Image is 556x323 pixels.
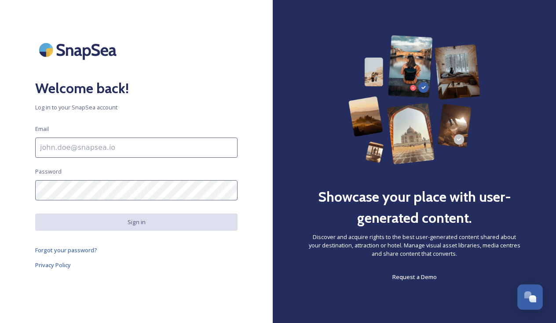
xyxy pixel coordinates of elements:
[517,284,543,310] button: Open Chat
[35,246,97,254] span: Forgot your password?
[392,273,437,281] span: Request a Demo
[348,35,480,164] img: 63b42ca75bacad526042e722_Group%20154-p-800.png
[35,245,238,255] a: Forgot your password?
[308,186,521,229] h2: Showcase your place with user-generated content.
[35,167,62,176] span: Password
[35,78,238,99] h2: Welcome back!
[392,272,437,282] a: Request a Demo
[35,260,238,270] a: Privacy Policy
[308,233,521,258] span: Discover and acquire rights to the best user-generated content shared about your destination, att...
[35,214,238,231] button: Sign in
[35,125,49,133] span: Email
[35,35,123,65] img: SnapSea Logo
[35,103,238,112] span: Log in to your SnapSea account
[35,138,238,158] input: john.doe@snapsea.io
[35,261,71,269] span: Privacy Policy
